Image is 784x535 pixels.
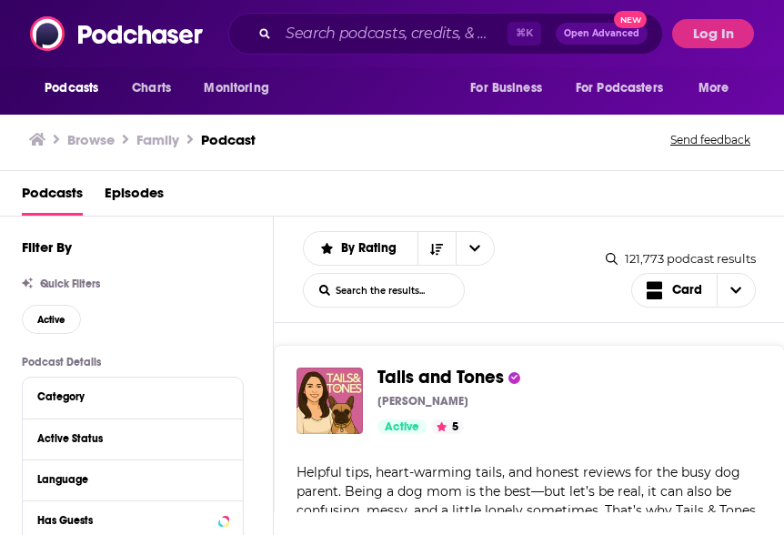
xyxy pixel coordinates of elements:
[377,394,468,409] p: [PERSON_NAME]
[417,232,456,265] button: Sort Direction
[470,76,542,101] span: For Business
[37,514,213,527] div: Has Guests
[22,238,72,256] h2: Filter By
[32,71,122,106] button: open menu
[191,71,292,106] button: open menu
[457,71,565,106] button: open menu
[556,23,648,45] button: Open AdvancedNew
[377,368,504,388] a: Tails and Tones
[105,178,164,216] a: Episodes
[136,131,179,148] h1: Family
[297,368,363,434] img: Tails and Tones
[303,231,495,266] h2: Choose List sort
[699,76,729,101] span: More
[45,76,98,101] span: Podcasts
[385,419,419,437] span: Active
[22,305,81,334] button: Active
[37,385,228,408] button: Category
[120,71,182,106] a: Charts
[672,19,754,48] button: Log In
[606,251,756,266] div: 121,773 podcast results
[686,71,752,106] button: open menu
[341,242,403,255] span: By Rating
[22,178,83,216] a: Podcasts
[204,76,268,101] span: Monitoring
[37,315,65,325] span: Active
[37,509,228,531] button: Has Guests
[576,76,663,101] span: For Podcasters
[37,432,216,445] div: Active Status
[631,273,757,308] button: Choose View
[67,131,115,148] a: Browse
[228,13,663,55] div: Search podcasts, credits, & more...
[201,131,256,148] h3: Podcast
[672,284,702,297] span: Card
[456,232,494,265] button: open menu
[377,366,504,389] span: Tails and Tones
[564,29,639,38] span: Open Advanced
[564,71,689,106] button: open menu
[37,427,228,449] button: Active Status
[614,11,647,28] span: New
[37,468,228,490] button: Language
[508,22,541,45] span: ⌘ K
[665,131,756,148] button: Send feedback
[304,242,417,255] button: open menu
[30,16,205,51] img: Podchaser - Follow, Share and Rate Podcasts
[22,356,244,368] p: Podcast Details
[132,76,171,101] span: Charts
[40,278,100,290] span: Quick Filters
[377,419,427,434] a: Active
[37,473,216,486] div: Language
[431,419,464,434] button: 5
[278,19,508,48] input: Search podcasts, credits, & more...
[37,390,216,403] div: Category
